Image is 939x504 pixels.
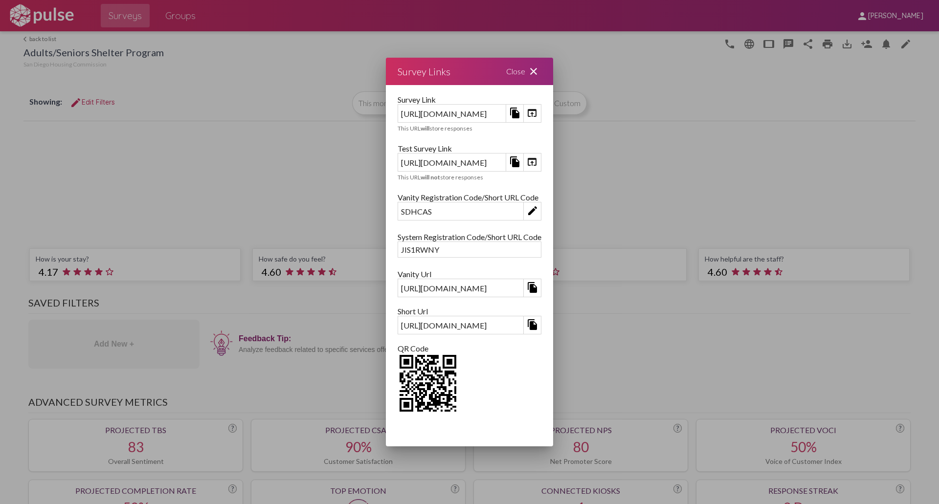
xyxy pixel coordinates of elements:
mat-icon: file_copy [527,282,538,293]
mat-icon: open_in_browser [526,107,538,119]
mat-icon: edit [527,205,538,217]
b: will not [421,174,440,181]
div: JIS1RWNY [398,242,541,257]
mat-icon: open_in_browser [526,156,538,168]
div: Short Url [398,307,541,316]
img: 2Q== [398,353,458,414]
div: Test Survey Link [398,144,541,153]
div: Vanity Url [398,269,541,279]
div: QR Code [398,344,541,353]
div: This URL store responses [398,125,541,132]
div: [URL][DOMAIN_NAME] [398,106,506,121]
div: System Registration Code/Short URL Code [398,232,541,241]
div: This URL store responses [398,174,541,181]
mat-icon: close [528,66,539,77]
mat-icon: file_copy [527,319,538,330]
div: [URL][DOMAIN_NAME] [398,281,523,296]
div: Survey Link [398,95,541,104]
div: Close [494,58,553,85]
div: SDHCAS [398,204,523,219]
b: will [421,125,429,132]
div: Vanity Registration Code/Short URL Code [398,193,541,202]
mat-icon: file_copy [509,156,521,168]
mat-icon: file_copy [509,107,521,119]
div: Survey Links [398,64,450,79]
div: [URL][DOMAIN_NAME] [398,318,523,333]
div: [URL][DOMAIN_NAME] [398,155,506,170]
